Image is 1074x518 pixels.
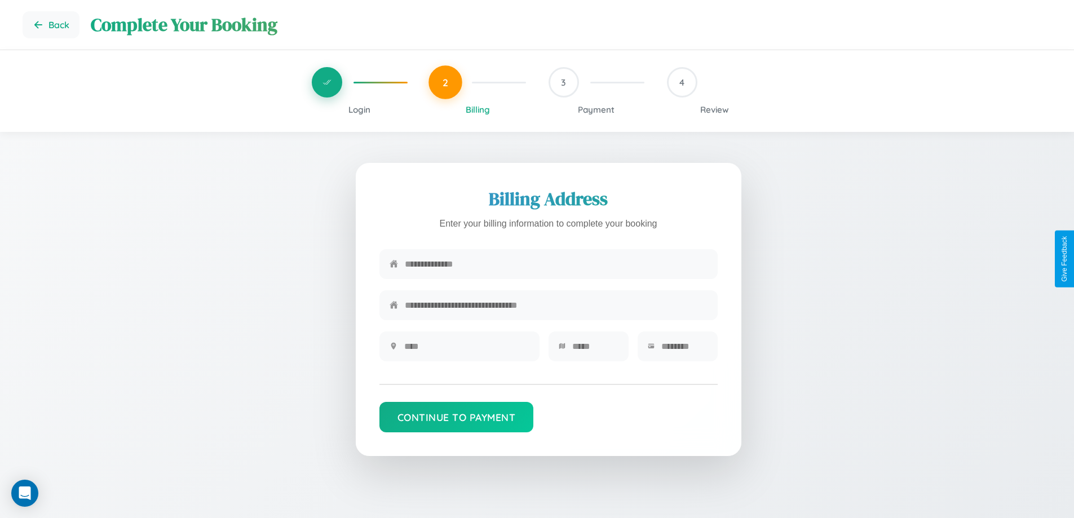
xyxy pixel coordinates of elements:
button: Go back [23,11,79,38]
span: 4 [679,77,684,88]
div: Give Feedback [1060,236,1068,282]
h2: Billing Address [379,187,718,211]
p: Enter your billing information to complete your booking [379,216,718,232]
span: Review [700,104,729,115]
span: Billing [466,104,490,115]
div: Open Intercom Messenger [11,480,38,507]
span: 3 [561,77,566,88]
button: Continue to Payment [379,402,534,432]
span: 2 [443,76,448,88]
span: Payment [578,104,615,115]
h1: Complete Your Booking [91,12,1051,37]
span: Login [348,104,370,115]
